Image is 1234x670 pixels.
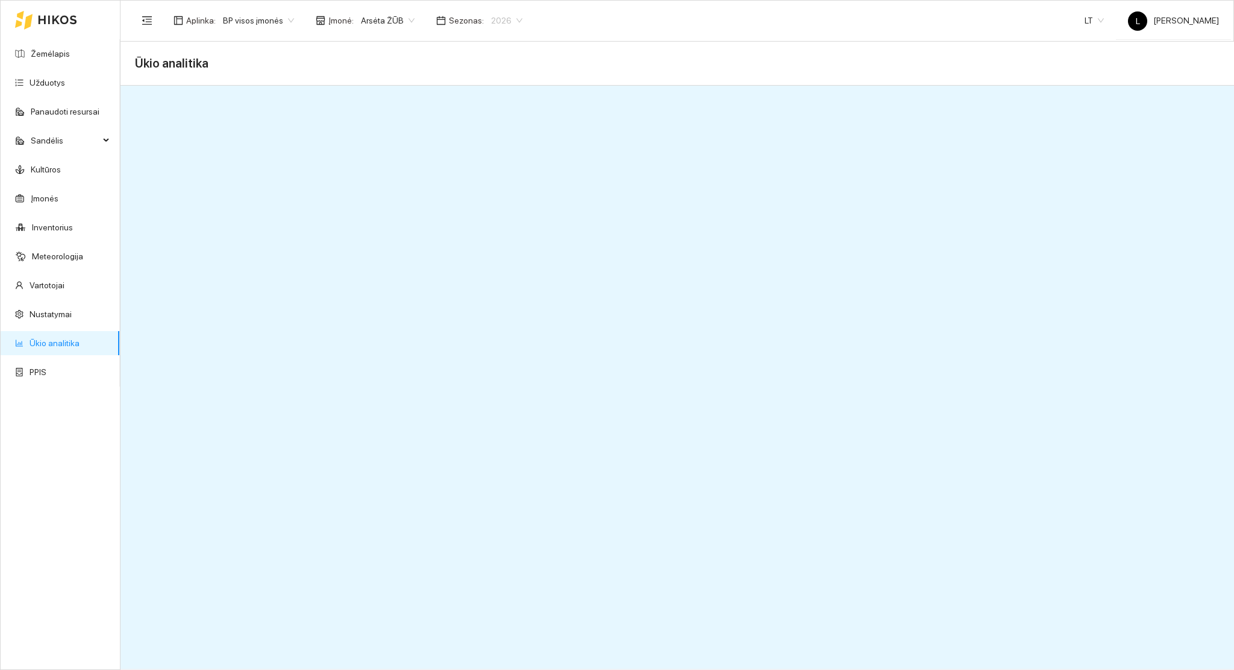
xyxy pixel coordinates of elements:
[316,16,325,25] span: shop
[491,11,522,30] span: 2026
[142,15,152,26] span: menu-fold
[31,107,99,116] a: Panaudoti resursai
[174,16,183,25] span: layout
[32,251,83,261] a: Meteorologija
[223,11,294,30] span: BP visos įmonės
[30,367,46,377] a: PPIS
[361,11,415,30] span: Arsėta ŽŪB
[30,338,80,348] a: Ūkio analitika
[31,165,61,174] a: Kultūros
[1085,11,1104,30] span: LT
[449,14,484,27] span: Sezonas :
[135,54,208,73] span: Ūkio analitika
[30,280,64,290] a: Vartotojai
[135,8,159,33] button: menu-fold
[31,128,99,153] span: Sandėlis
[30,309,72,319] a: Nustatymai
[186,14,216,27] span: Aplinka :
[32,223,73,232] a: Inventorius
[1128,16,1219,25] span: [PERSON_NAME]
[436,16,446,25] span: calendar
[30,78,65,87] a: Užduotys
[31,49,70,58] a: Žemėlapis
[328,14,354,27] span: Įmonė :
[1136,11,1140,31] span: L
[31,194,58,203] a: Įmonės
